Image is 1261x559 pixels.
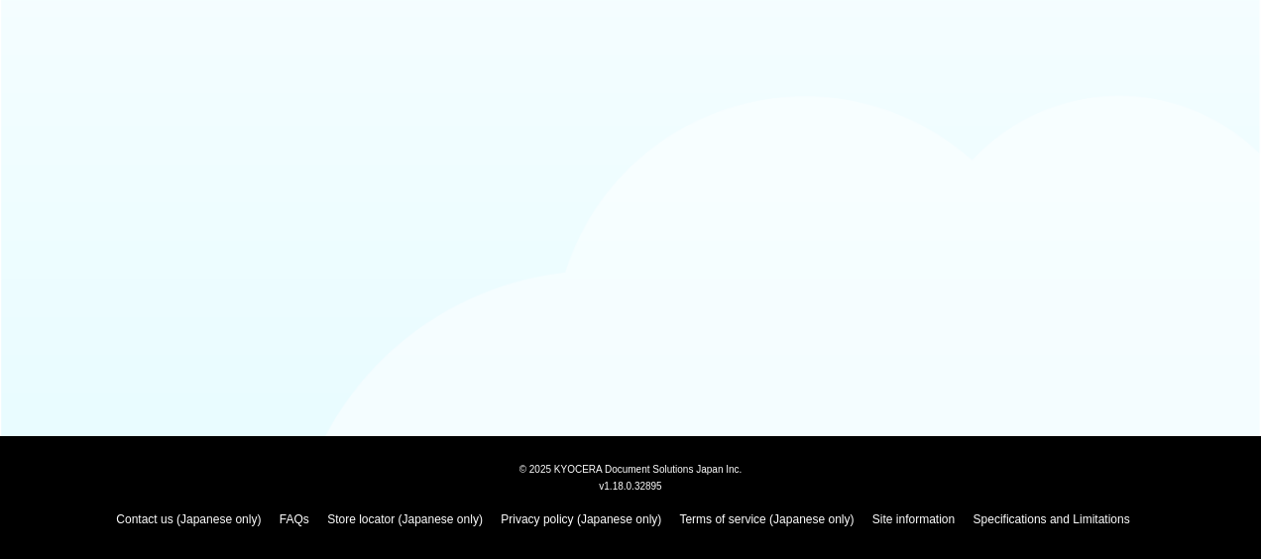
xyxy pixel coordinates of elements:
[679,512,854,526] a: Terms of service (Japanese only)
[501,512,661,526] a: Privacy policy (Japanese only)
[519,462,743,475] span: © 2025 KYOCERA Document Solutions Japan Inc.
[327,512,483,526] a: Store locator (Japanese only)
[280,512,309,526] a: FAQs
[599,480,661,492] span: v1.18.0.32895
[116,512,261,526] a: Contact us (Japanese only)
[974,512,1130,526] a: Specifications and Limitations
[872,512,955,526] a: Site information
